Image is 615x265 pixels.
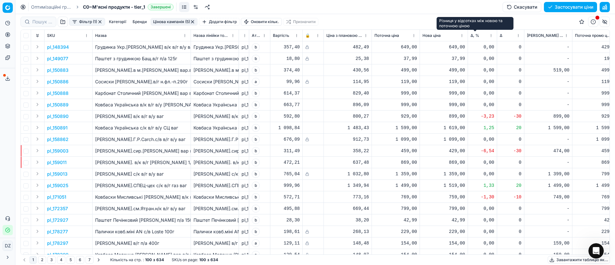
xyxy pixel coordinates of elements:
div: 1 359,00 [374,171,417,177]
span: Поточна ціна [374,33,399,38]
span: Атрибут товару [252,33,261,38]
div: 0,00 [471,55,494,62]
div: -3,23 [471,113,494,120]
span: b [252,159,260,166]
p: Палички ковб.міні AN с/в Loste 100г [95,228,188,235]
button: pl_150891 [47,125,68,131]
button: Оновити кільк. [241,18,282,26]
div: [PERSON_NAME].СПЕЦ-цех с/к в/г газ ваг [193,182,236,189]
p: Ковбаса Українська в/к в/г в/у [PERSON_NAME][GEOGRAPHIC_DATA] [95,102,188,108]
div: Сосиски [PERSON_NAME].в/г н.фл.-п.290г [193,79,236,85]
span: b [252,43,260,51]
div: 0 [500,44,521,50]
div: 1 499,00 [527,182,570,189]
button: pl_158862 [47,136,69,143]
div: [PERSON_NAME]. в/к в/г [PERSON_NAME] 1/2 в/у ваг [193,159,236,166]
span: Назва [95,33,107,38]
div: 0 [500,55,521,62]
div: 430,56 [326,67,369,73]
div: 0 [500,67,521,73]
div: pl_149077 [242,55,246,62]
a: Оптимізаційні групи [31,4,72,10]
span: C0~М'ясні продукти - tier_1Завершені [83,4,174,10]
button: Expand [34,170,41,178]
input: Пошук по SKU або назві [32,19,52,25]
div: - [527,79,570,85]
span: b [252,147,260,155]
button: pl_159003 [47,148,69,154]
span: Δ, % [471,33,479,38]
strong: 634 [210,257,218,262]
div: 669,44 [326,205,369,212]
button: pl_150883 [47,67,69,73]
div: pl_159025 [242,182,246,189]
button: Expand [34,193,41,201]
div: 0,00 [471,171,494,177]
span: b [252,193,260,201]
button: Завантажити таблицю як... [548,256,610,264]
div: pl_171051 [242,194,246,200]
button: pl_178299 [47,252,69,258]
p: pl_150888 [47,90,69,96]
span: Δ [500,33,502,38]
button: 1 [29,256,37,264]
div: 25,38 [326,55,369,62]
div: [PERSON_NAME].Г.Р.Carch.с/в в/г в/у ваг [193,136,236,143]
button: Expand [34,204,41,212]
div: pl_178277 [242,228,246,235]
p: Паштет Печінковий [PERSON_NAME] п/а 150г [95,217,188,223]
button: Expand [34,43,41,51]
button: Expand [34,101,41,108]
div: 1 619,00 [422,125,465,131]
div: -30 [500,113,521,120]
span: C0~М'ясні продукти - tier_1 [83,4,145,10]
span: a [252,78,260,86]
button: Скасувати [503,2,541,12]
div: pl_158862 [242,136,246,143]
div: 1 032,80 [326,171,369,177]
button: Фільтр (1) [69,18,105,26]
div: 1 349,94 [326,182,369,189]
button: Expand [34,158,41,166]
iframe: Intercom live chat [588,243,604,259]
span: b [252,66,260,74]
div: 119,00 [422,79,465,85]
p: Грудинка Укр.[PERSON_NAME] в/к в/г в/у ваг [95,44,188,50]
p: [PERSON_NAME]. в/к в/г [PERSON_NAME] 1/2 в/у ваг [95,159,188,166]
button: Expand [34,66,41,74]
div: pl_150886 [242,79,246,85]
div: 899,00 [422,113,465,120]
div: - [527,159,570,166]
div: 42,99 [422,217,465,223]
button: Додати фільтр [199,18,240,26]
span: b [252,112,260,120]
div: pl_150888 [242,90,246,96]
p: pl_149077 [47,55,68,62]
div: 38,20 [326,217,369,223]
button: pl_150886 [47,79,69,85]
div: 20 [500,125,521,131]
div: 114,95 [326,79,369,85]
div: [PERSON_NAME].сир.[PERSON_NAME] вар в/г н/о ваг [193,148,236,154]
button: DZ [3,241,13,251]
div: 0 [500,217,521,223]
button: Expand [34,135,41,143]
div: pl_150891 [242,125,246,131]
button: pl_172357 [47,205,68,212]
div: 1 599,00 [374,125,417,131]
p: [PERSON_NAME].СПЕЦ-цех с/к в/г газ ваг [95,182,188,189]
button: Expand [34,181,41,189]
div: 0,00 [471,44,494,50]
span: Нова ціна [422,33,441,38]
div: pl_150890 [242,113,246,120]
div: 829,40 [326,90,369,96]
div: 0,00 [471,217,494,223]
div: Паштет з грудинкою Бащ.в/г п/а 125г [193,55,236,62]
p: pl_159011 [47,159,67,166]
div: pl_148394 [242,44,246,50]
p: [PERSON_NAME] в/к в/г в/у ваг [95,113,188,120]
